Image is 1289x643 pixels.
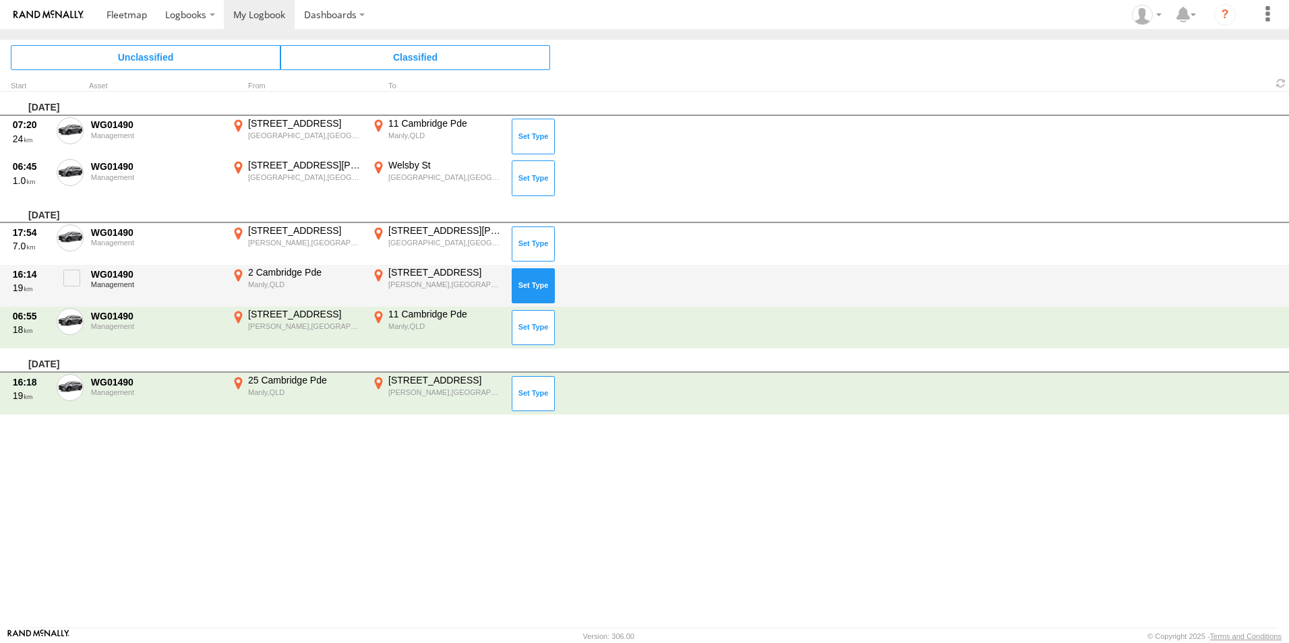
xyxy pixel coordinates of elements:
div: Management [91,131,222,140]
div: [STREET_ADDRESS] [388,266,502,278]
div: WG01490 [91,376,222,388]
div: 11 Cambridge Pde [388,117,502,129]
div: Manly,QLD [388,131,502,140]
button: Click to Set [512,310,555,345]
div: 24 [13,133,49,145]
div: [PERSON_NAME],[GEOGRAPHIC_DATA] [248,321,362,331]
label: Click to View Event Location [229,159,364,198]
div: WG01490 [91,119,222,131]
div: 19 [13,282,49,294]
label: Click to View Event Location [229,374,364,413]
div: [STREET_ADDRESS][PERSON_NAME] [388,224,502,237]
div: [GEOGRAPHIC_DATA],[GEOGRAPHIC_DATA] [388,238,502,247]
div: 11 Cambridge Pde [388,308,502,320]
i: ? [1214,4,1236,26]
div: 2 Cambridge Pde [248,266,362,278]
label: Click to View Event Location [369,117,504,156]
div: Management [91,280,222,288]
button: Click to Set [512,119,555,154]
span: Refresh [1273,77,1289,90]
a: Visit our Website [7,630,69,643]
div: 17:54 [13,226,49,239]
label: Click to View Event Location [229,308,364,347]
div: [GEOGRAPHIC_DATA],[GEOGRAPHIC_DATA] [248,131,362,140]
div: [PERSON_NAME],[GEOGRAPHIC_DATA] [248,238,362,247]
label: Click to View Event Location [229,266,364,305]
button: Click to Set [512,376,555,411]
div: Manly,QLD [388,321,502,331]
span: Click to view Unclassified Trips [11,45,280,69]
div: [STREET_ADDRESS] [248,308,362,320]
div: Asset [89,83,224,90]
div: Management [91,173,222,181]
div: © Copyright 2025 - [1147,632,1282,640]
label: Click to View Event Location [369,308,504,347]
div: [STREET_ADDRESS] [248,224,362,237]
span: Click to view Classified Trips [280,45,550,69]
div: To [369,83,504,90]
div: James McInally [1127,5,1166,25]
div: 18 [13,324,49,336]
div: Manly,QLD [248,280,362,289]
label: Click to View Event Location [369,374,504,413]
div: Management [91,388,222,396]
button: Click to Set [512,226,555,262]
div: Management [91,322,222,330]
label: Click to View Event Location [369,266,504,305]
div: 25 Cambridge Pde [248,374,362,386]
button: Click to Set [512,268,555,303]
div: [STREET_ADDRESS] [388,374,502,386]
div: Management [91,239,222,247]
div: 06:45 [13,160,49,173]
div: From [229,83,364,90]
div: 16:18 [13,376,49,388]
div: Click to Sort [11,83,51,90]
div: 1.0 [13,175,49,187]
div: Welsby St [388,159,502,171]
div: Manly,QLD [248,388,362,397]
label: Click to View Event Location [229,117,364,156]
a: Terms and Conditions [1210,632,1282,640]
div: [PERSON_NAME],[GEOGRAPHIC_DATA] [388,280,502,289]
div: WG01490 [91,310,222,322]
div: [PERSON_NAME],[GEOGRAPHIC_DATA] [388,388,502,397]
div: 07:20 [13,119,49,131]
div: 16:14 [13,268,49,280]
div: Version: 306.00 [583,632,634,640]
img: rand-logo.svg [13,10,84,20]
div: [STREET_ADDRESS] [248,117,362,129]
div: WG01490 [91,160,222,173]
div: [STREET_ADDRESS][PERSON_NAME] [248,159,362,171]
button: Click to Set [512,160,555,195]
div: WG01490 [91,268,222,280]
div: [GEOGRAPHIC_DATA],[GEOGRAPHIC_DATA] [248,173,362,182]
div: 06:55 [13,310,49,322]
div: 7.0 [13,240,49,252]
div: [GEOGRAPHIC_DATA],[GEOGRAPHIC_DATA] [388,173,502,182]
div: WG01490 [91,226,222,239]
div: 19 [13,390,49,402]
label: Click to View Event Location [369,224,504,264]
label: Click to View Event Location [229,224,364,264]
label: Click to View Event Location [369,159,504,198]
